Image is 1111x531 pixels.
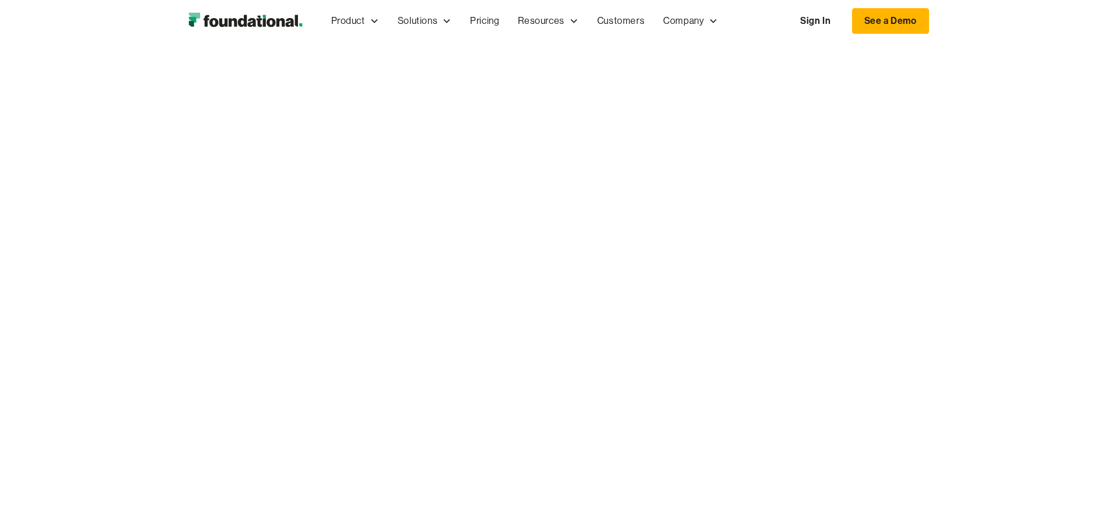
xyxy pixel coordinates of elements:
div: Solutions [398,13,437,29]
div: Product [322,2,388,40]
div: Виджет чата [1053,475,1111,531]
a: Pricing [461,2,509,40]
a: Sign In [788,9,842,33]
iframe: Chat Widget [1053,475,1111,531]
a: Customers [588,2,654,40]
div: Solutions [388,2,461,40]
a: See a Demo [852,8,929,34]
div: Resources [509,2,587,40]
img: Foundational Logo [183,9,308,33]
a: home [183,9,308,33]
div: Product [331,13,365,29]
div: Resources [518,13,564,29]
div: Company [663,13,704,29]
div: Company [654,2,727,40]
